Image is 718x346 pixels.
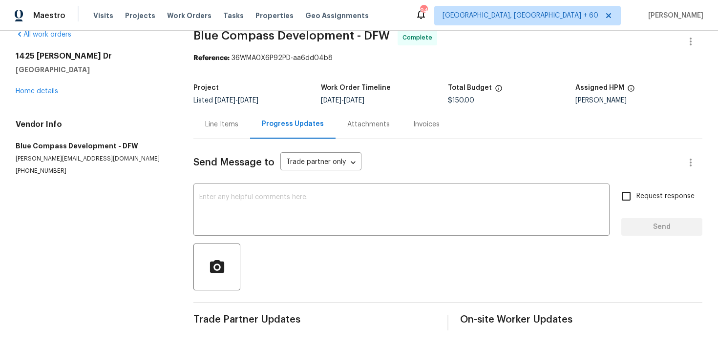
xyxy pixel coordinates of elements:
[413,120,440,129] div: Invoices
[636,191,695,202] span: Request response
[321,97,364,104] span: -
[16,120,170,129] h4: Vendor Info
[215,97,258,104] span: -
[644,11,703,20] span: [PERSON_NAME]
[205,120,238,129] div: Line Items
[347,120,390,129] div: Attachments
[167,11,211,20] span: Work Orders
[16,31,71,38] a: All work orders
[575,84,624,91] h5: Assigned HPM
[262,119,324,129] div: Progress Updates
[460,315,702,325] span: On-site Worker Updates
[193,97,258,104] span: Listed
[93,11,113,20] span: Visits
[321,84,391,91] h5: Work Order Timeline
[255,11,294,20] span: Properties
[321,97,341,104] span: [DATE]
[33,11,65,20] span: Maestro
[575,97,703,104] div: [PERSON_NAME]
[193,158,275,167] span: Send Message to
[305,11,369,20] span: Geo Assignments
[125,11,155,20] span: Projects
[402,33,436,42] span: Complete
[448,97,474,104] span: $150.00
[16,141,170,151] h5: Blue Compass Development - DFW
[16,51,170,61] h2: 1425 [PERSON_NAME] Dr
[448,84,492,91] h5: Total Budget
[627,84,635,97] span: The hpm assigned to this work order.
[223,12,244,19] span: Tasks
[495,84,503,97] span: The total cost of line items that have been proposed by Opendoor. This sum includes line items th...
[16,167,170,175] p: [PHONE_NUMBER]
[193,53,702,63] div: 36WMA0X6P92PD-aa6dd04b8
[193,315,436,325] span: Trade Partner Updates
[238,97,258,104] span: [DATE]
[16,65,170,75] h5: [GEOGRAPHIC_DATA]
[344,97,364,104] span: [DATE]
[193,84,219,91] h5: Project
[193,30,390,41] span: Blue Compass Development - DFW
[193,55,230,61] b: Reference:
[16,155,170,163] p: [PERSON_NAME][EMAIL_ADDRESS][DOMAIN_NAME]
[16,88,58,95] a: Home details
[443,11,598,20] span: [GEOGRAPHIC_DATA], [GEOGRAPHIC_DATA] + 60
[280,155,361,171] div: Trade partner only
[420,6,427,16] div: 840
[215,97,235,104] span: [DATE]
